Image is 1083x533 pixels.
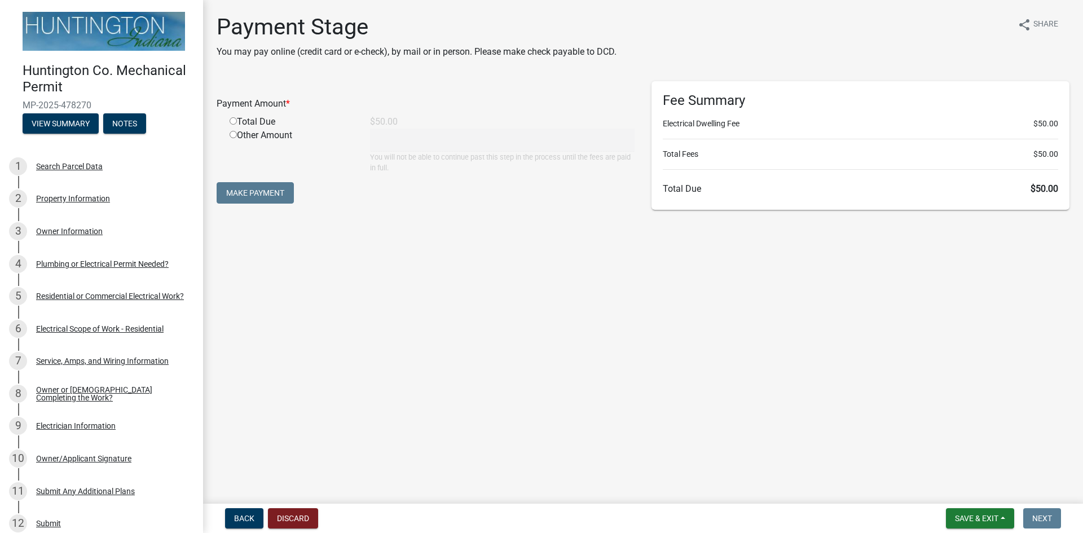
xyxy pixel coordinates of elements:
[23,120,99,129] wm-modal-confirm: Summary
[36,487,135,495] div: Submit Any Additional Plans
[9,320,27,338] div: 6
[208,97,643,111] div: Payment Amount
[9,190,27,208] div: 2
[9,287,27,305] div: 5
[268,508,318,528] button: Discard
[36,422,116,430] div: Electrician Information
[221,129,362,173] div: Other Amount
[36,195,110,202] div: Property Information
[9,417,27,435] div: 9
[9,514,27,532] div: 12
[663,183,1058,194] h6: Total Due
[663,148,1058,160] li: Total Fees
[225,508,263,528] button: Back
[1018,18,1031,32] i: share
[36,386,185,402] div: Owner or [DEMOGRAPHIC_DATA] Completing the Work?
[9,157,27,175] div: 1
[36,357,169,365] div: Service, Amps, and Wiring Information
[1033,148,1058,160] span: $50.00
[36,260,169,268] div: Plumbing or Electrical Permit Needed?
[36,325,164,333] div: Electrical Scope of Work - Residential
[36,227,103,235] div: Owner Information
[1032,514,1052,523] span: Next
[9,450,27,468] div: 10
[217,45,617,59] p: You may pay online (credit card or e-check), by mail or in person. Please make check payable to DCD.
[36,162,103,170] div: Search Parcel Data
[234,514,254,523] span: Back
[9,222,27,240] div: 3
[103,120,146,129] wm-modal-confirm: Notes
[36,519,61,527] div: Submit
[217,182,294,204] button: Make Payment
[663,118,1058,130] li: Electrical Dwelling Fee
[103,113,146,134] button: Notes
[9,385,27,403] div: 8
[36,455,131,462] div: Owner/Applicant Signature
[36,292,184,300] div: Residential or Commercial Electrical Work?
[9,255,27,273] div: 4
[217,14,617,41] h1: Payment Stage
[23,63,194,95] h4: Huntington Co. Mechanical Permit
[1023,508,1061,528] button: Next
[1033,18,1058,32] span: Share
[1031,183,1058,194] span: $50.00
[955,514,998,523] span: Save & Exit
[946,508,1014,528] button: Save & Exit
[23,12,185,51] img: Huntington County, Indiana
[1033,118,1058,130] span: $50.00
[663,92,1058,109] h6: Fee Summary
[9,352,27,370] div: 7
[1009,14,1067,36] button: shareShare
[23,100,180,111] span: MP-2025-478270
[221,115,362,129] div: Total Due
[9,482,27,500] div: 11
[23,113,99,134] button: View Summary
